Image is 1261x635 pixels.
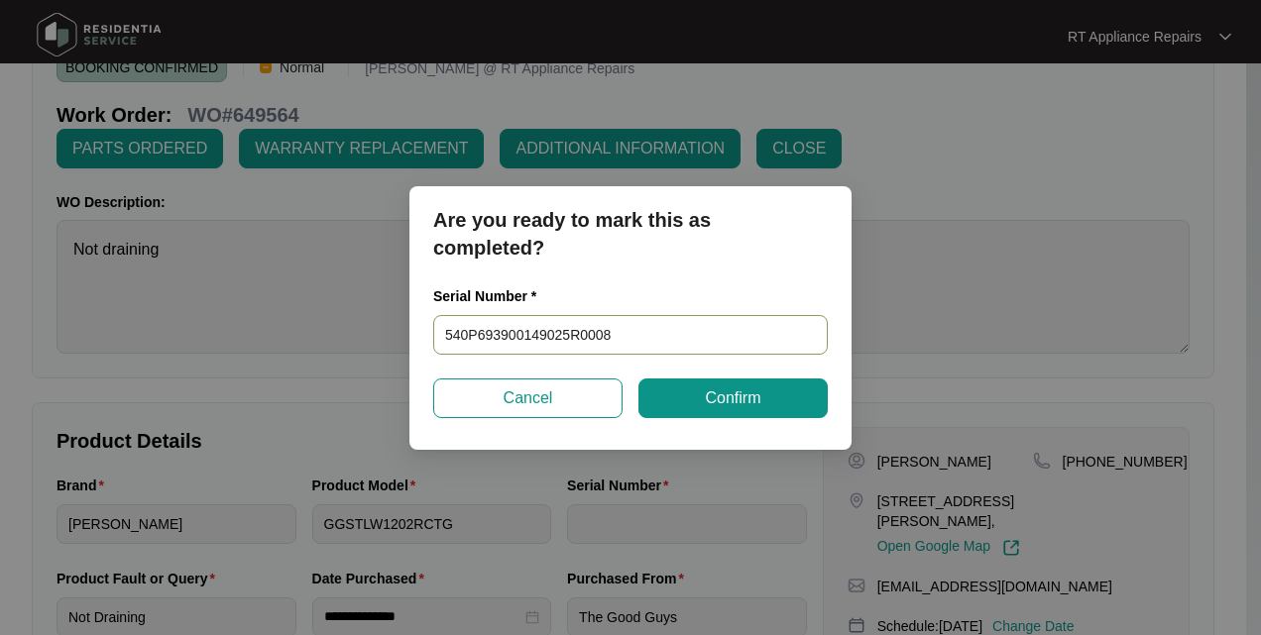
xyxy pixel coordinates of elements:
[433,206,828,234] p: Are you ready to mark this as
[638,378,828,418] button: Confirm
[504,386,553,410] span: Cancel
[433,378,623,418] button: Cancel
[433,286,551,306] label: Serial Number *
[433,234,828,262] p: completed?
[705,386,760,410] span: Confirm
